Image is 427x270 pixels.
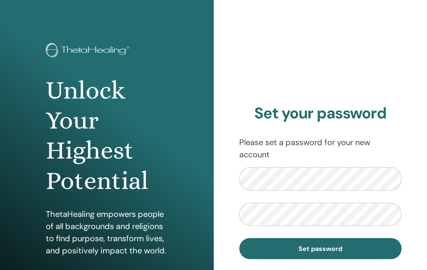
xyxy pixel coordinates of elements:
p: ThetaHealing empowers people of all backgrounds and religions to find purpose, transform lives, a... [46,208,168,257]
h1: Unlock Your Highest Potential [46,75,168,196]
button: Set password [239,238,402,259]
p: Please set a password for your new account [239,136,402,161]
span: Set password [298,244,342,253]
h2: Set your password [239,104,402,123]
